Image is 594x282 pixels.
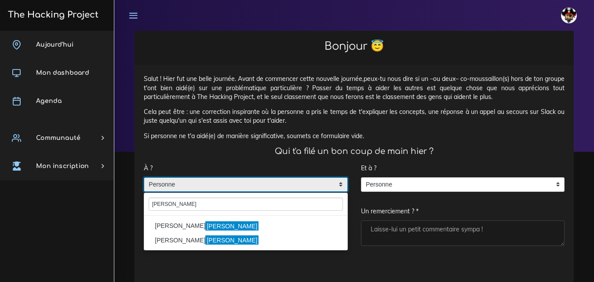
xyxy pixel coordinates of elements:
[361,203,419,221] label: Un remerciement ? *
[36,98,62,104] span: Agenda
[36,163,89,169] span: Mon inscription
[144,159,153,177] label: À ?
[144,178,334,192] span: Personne
[144,107,565,125] p: Cela peut être : une correction inspirante où la personne a pris le temps de t'expliquer les conc...
[205,221,259,231] mark: [PERSON_NAME]
[144,74,565,101] p: Salut ! Hier fut une belle journée. Avant de commencer cette nouvelle journée,peux-tu nous dire s...
[149,198,343,211] input: écrivez 3 charactères minimum pour afficher les résultats
[5,10,98,20] h3: The Hacking Project
[36,135,80,141] span: Communauté
[205,235,259,245] mark: [PERSON_NAME]
[144,146,565,156] h4: Qui t'a filé un bon coup de main hier ?
[144,233,347,247] li: [PERSON_NAME]
[361,159,376,177] label: Et à ?
[36,41,73,48] span: Aujourd'hui
[144,132,565,140] p: Si personne ne t'a aidé(e) de manière significative, soumets ce formulaire vide.
[144,40,565,53] h2: Bonjour 😇
[144,219,347,233] li: [PERSON_NAME]
[361,178,551,192] span: Personne
[36,70,89,76] span: Mon dashboard
[561,7,577,23] img: avatar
